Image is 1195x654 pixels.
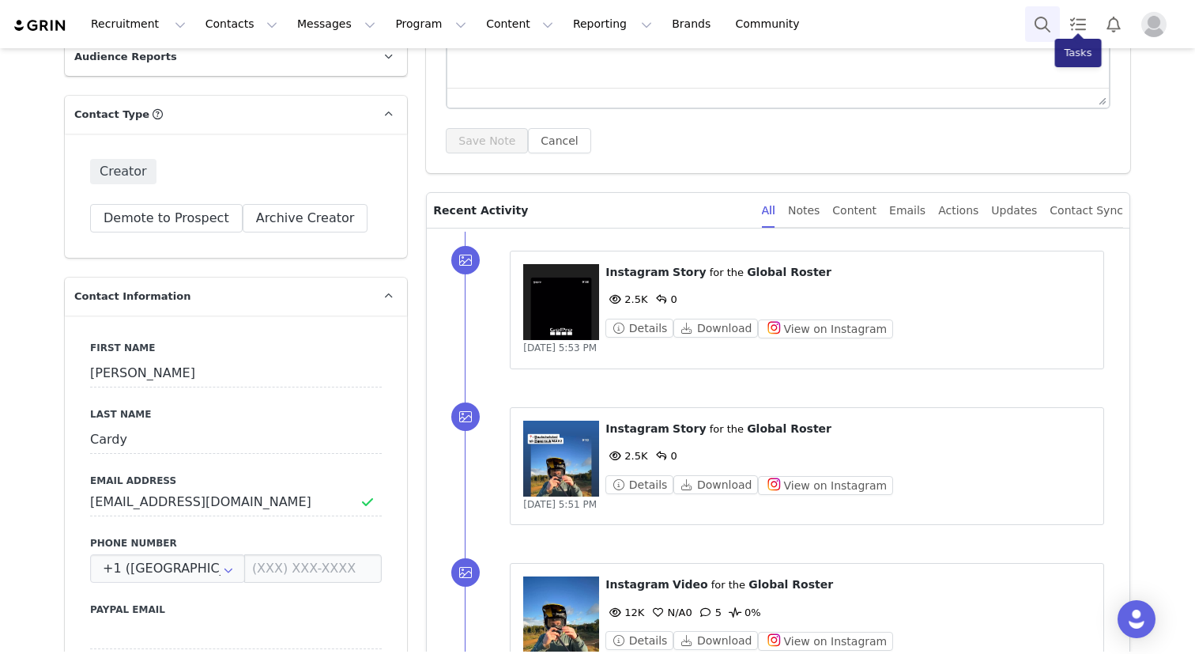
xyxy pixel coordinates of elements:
p: ⁨ ⁩ ⁨ ⁩ for the ⁨ ⁩ [605,577,1091,593]
span: Audience Reports [74,49,177,65]
span: 12K [605,607,644,618]
label: Paypal Email [90,603,382,617]
button: Content [477,6,563,42]
button: Download [673,631,758,650]
p: ⁨ ⁩ ⁨ ⁩ for the ⁨ ⁩ [605,264,1091,281]
img: grin logo [13,18,68,33]
body: Rich Text Area. Press ALT-0 for help. [13,13,649,30]
button: Details [605,319,673,338]
span: 5 [696,607,722,618]
a: Brands [662,6,725,42]
button: Details [605,631,673,650]
p: ⁨ ⁩ ⁨ ⁩ for the ⁨ ⁩ [605,421,1091,437]
button: Demote to Prospect [90,204,243,232]
button: View on Instagram [758,319,893,338]
span: 0 [652,293,677,305]
input: Email Address [90,488,382,516]
button: Archive Creator [243,204,368,232]
button: Program [386,6,476,42]
button: Reporting [564,6,662,42]
div: Contact Sync [1050,193,1123,229]
input: (XXX) XXX-XXXX [244,554,382,583]
div: Notes [788,193,820,229]
span: Instagram [605,266,669,278]
button: Download [673,475,758,494]
button: Cancel [528,128,590,153]
label: Phone Number [90,536,382,550]
div: Content [832,193,876,229]
span: Global Roster [748,578,833,591]
span: Instagram [605,422,669,435]
span: Story [673,266,706,278]
div: United States [90,554,245,583]
img: placeholder-profile.jpg [1141,12,1167,37]
button: Save Note [446,128,528,153]
span: Contact Type [74,107,149,123]
button: Search [1025,6,1060,42]
button: Messages [288,6,385,42]
span: Creator [90,159,156,184]
label: Last Name [90,407,382,422]
p: Recent Activity [433,193,748,228]
div: Updates [991,193,1037,229]
button: View on Instagram [758,632,893,651]
button: Details [605,475,673,494]
button: Notifications [1096,6,1131,42]
span: N/A [648,607,685,618]
span: [DATE] 5:51 PM [523,499,597,510]
span: 0% [726,607,761,618]
a: Tasks [1061,6,1095,42]
span: Contact Information [74,289,190,304]
div: All [762,193,775,229]
button: Contacts [196,6,287,42]
span: Video [673,578,708,591]
button: View on Instagram [758,476,893,495]
button: Download [673,319,758,338]
a: Community [726,6,816,42]
input: Country [90,554,245,583]
div: Open Intercom Messenger [1118,600,1155,638]
span: Global Roster [747,422,831,435]
a: View on Instagram [758,323,893,335]
div: Actions [938,193,978,229]
span: 0 [648,607,692,618]
span: 0 [652,450,677,462]
label: Email Address [90,474,382,488]
label: First Name [90,341,382,355]
span: Global Roster [747,266,831,278]
button: Profile [1132,12,1182,37]
span: 2.5K [605,293,647,305]
span: 2.5K [605,450,647,462]
div: Emails [889,193,925,229]
a: View on Instagram [758,635,893,647]
a: View on Instagram [758,479,893,491]
span: Instagram [605,578,669,591]
div: Press the Up and Down arrow keys to resize the editor. [1092,89,1109,108]
span: Story [673,422,706,435]
button: Recruitment [81,6,195,42]
span: [DATE] 5:53 PM [523,342,597,353]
